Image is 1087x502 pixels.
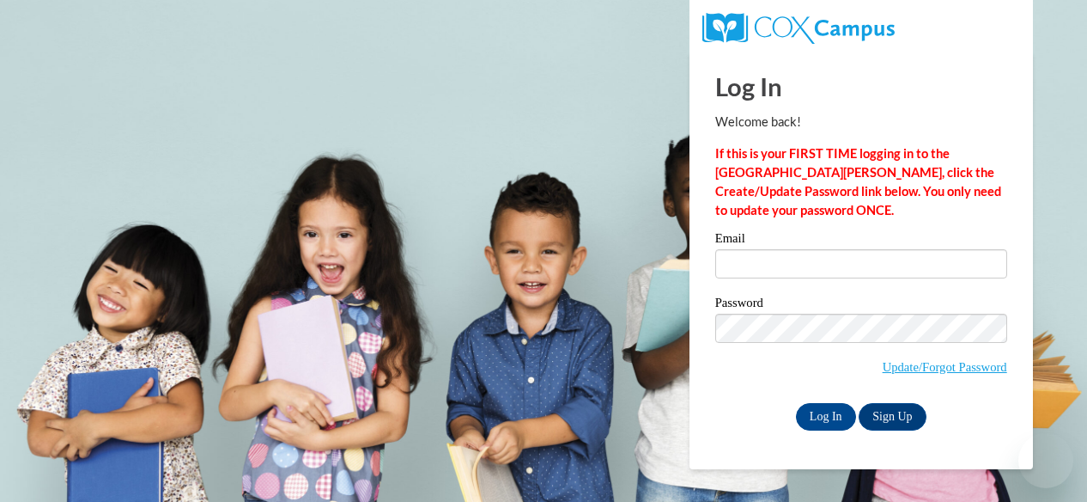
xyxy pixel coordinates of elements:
[715,232,1007,249] label: Email
[715,146,1001,217] strong: If this is your FIRST TIME logging in to the [GEOGRAPHIC_DATA][PERSON_NAME], click the Create/Upd...
[859,403,926,431] a: Sign Up
[1018,433,1073,488] iframe: Button to launch messaging window
[715,69,1007,104] h1: Log In
[715,113,1007,132] p: Welcome back!
[796,403,856,431] input: Log In
[883,360,1007,374] a: Update/Forgot Password
[715,297,1007,314] label: Password
[702,13,895,44] img: COX Campus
